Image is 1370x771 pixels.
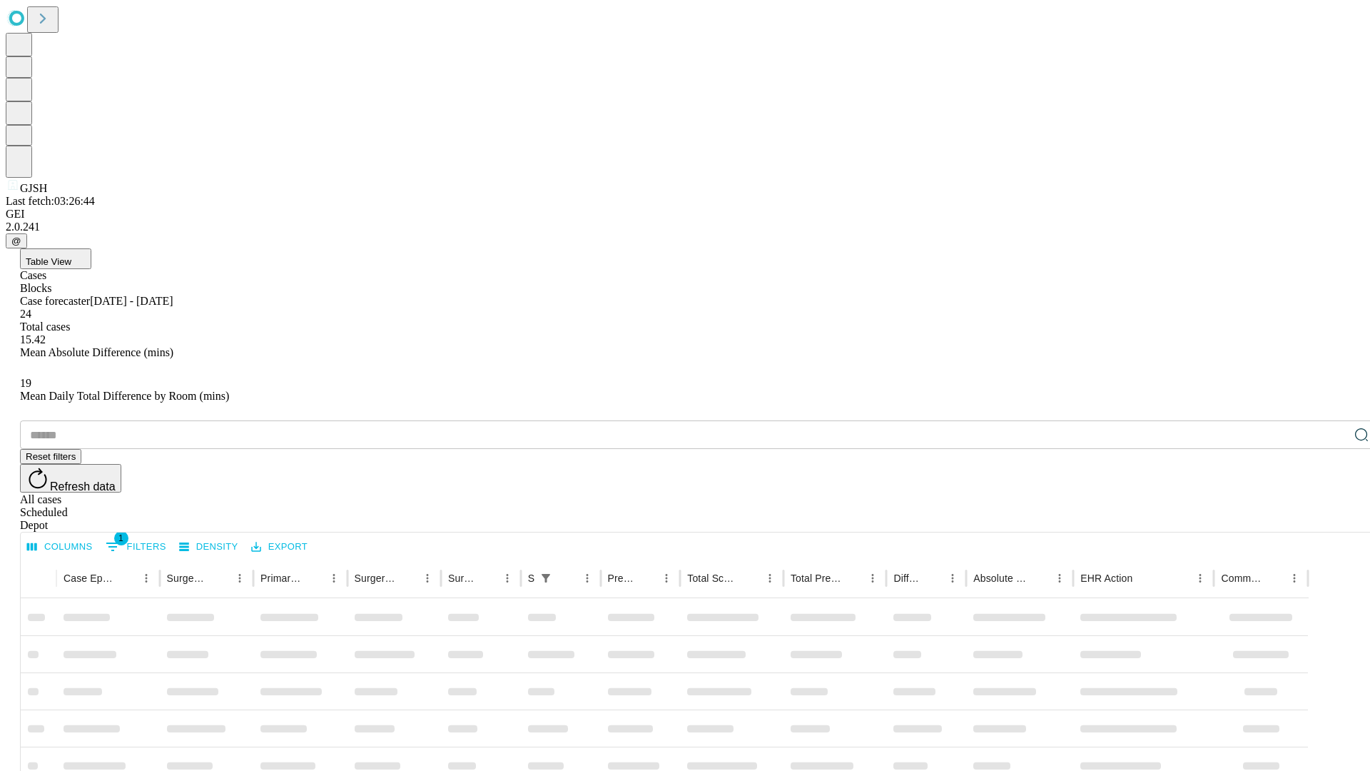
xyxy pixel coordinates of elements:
[248,536,311,558] button: Export
[760,568,780,588] button: Menu
[448,573,476,584] div: Surgery Date
[324,568,344,588] button: Menu
[102,535,170,558] button: Show filters
[6,233,27,248] button: @
[20,390,229,402] span: Mean Daily Total Difference by Room (mins)
[608,573,636,584] div: Predicted In Room Duration
[6,208,1364,221] div: GEI
[577,568,597,588] button: Menu
[20,449,81,464] button: Reset filters
[1190,568,1210,588] button: Menu
[20,182,47,194] span: GJSH
[20,308,31,320] span: 24
[557,568,577,588] button: Sort
[20,333,46,346] span: 15.42
[6,221,1364,233] div: 2.0.241
[863,568,883,588] button: Menu
[893,573,921,584] div: Difference
[1030,568,1050,588] button: Sort
[24,536,96,558] button: Select columns
[116,568,136,588] button: Sort
[636,568,656,588] button: Sort
[6,195,95,207] span: Last fetch: 03:26:44
[20,346,173,358] span: Mean Absolute Difference (mins)
[1080,573,1132,584] div: EHR Action
[26,256,71,267] span: Table View
[20,321,70,333] span: Total cases
[397,568,417,588] button: Sort
[167,573,208,584] div: Surgeon Name
[1050,568,1070,588] button: Menu
[477,568,497,588] button: Sort
[1134,568,1154,588] button: Sort
[536,568,556,588] div: 1 active filter
[26,451,76,462] span: Reset filters
[923,568,943,588] button: Sort
[304,568,324,588] button: Sort
[687,573,739,584] div: Total Scheduled Duration
[260,573,302,584] div: Primary Service
[528,573,534,584] div: Scheduled In Room Duration
[50,480,116,493] span: Refresh data
[20,248,91,269] button: Table View
[355,573,396,584] div: Surgery Name
[114,531,128,545] span: 1
[20,377,31,389] span: 19
[973,573,1028,584] div: Absolute Difference
[210,568,230,588] button: Sort
[791,573,842,584] div: Total Predicted Duration
[11,236,21,246] span: @
[943,568,963,588] button: Menu
[740,568,760,588] button: Sort
[136,568,156,588] button: Menu
[417,568,437,588] button: Menu
[90,295,173,307] span: [DATE] - [DATE]
[20,464,121,493] button: Refresh data
[1221,573,1262,584] div: Comments
[843,568,863,588] button: Sort
[1264,568,1284,588] button: Sort
[230,568,250,588] button: Menu
[497,568,517,588] button: Menu
[64,573,115,584] div: Case Epic Id
[1284,568,1304,588] button: Menu
[176,536,242,558] button: Density
[656,568,676,588] button: Menu
[536,568,556,588] button: Show filters
[20,295,90,307] span: Case forecaster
